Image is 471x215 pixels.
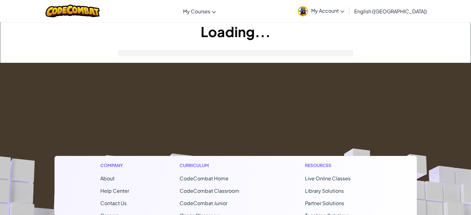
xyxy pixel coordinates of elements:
[295,1,347,21] a: My Account
[305,187,344,194] a: Library Solutions
[305,175,351,182] a: Live Online Classes
[100,162,129,169] h1: Company
[305,200,344,206] a: Partner Solutions
[354,8,427,15] span: English ([GEOGRAPHIC_DATA])
[298,6,308,16] img: avatar
[180,175,229,182] span: CodeCombat Home
[0,22,471,41] h1: Loading...
[100,187,129,194] a: Help Center
[100,200,127,206] span: Contact Us
[311,7,344,14] span: My Account
[180,3,219,19] a: My Courses
[100,175,115,182] a: About
[183,8,210,15] span: My Courses
[180,162,255,169] h1: Curriculum
[46,5,100,17] img: CodeCombat logo
[305,162,371,169] h1: Resources
[180,200,227,206] a: CodeCombat Junior
[180,187,239,194] a: CodeCombat Classroom
[351,3,430,19] a: English ([GEOGRAPHIC_DATA])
